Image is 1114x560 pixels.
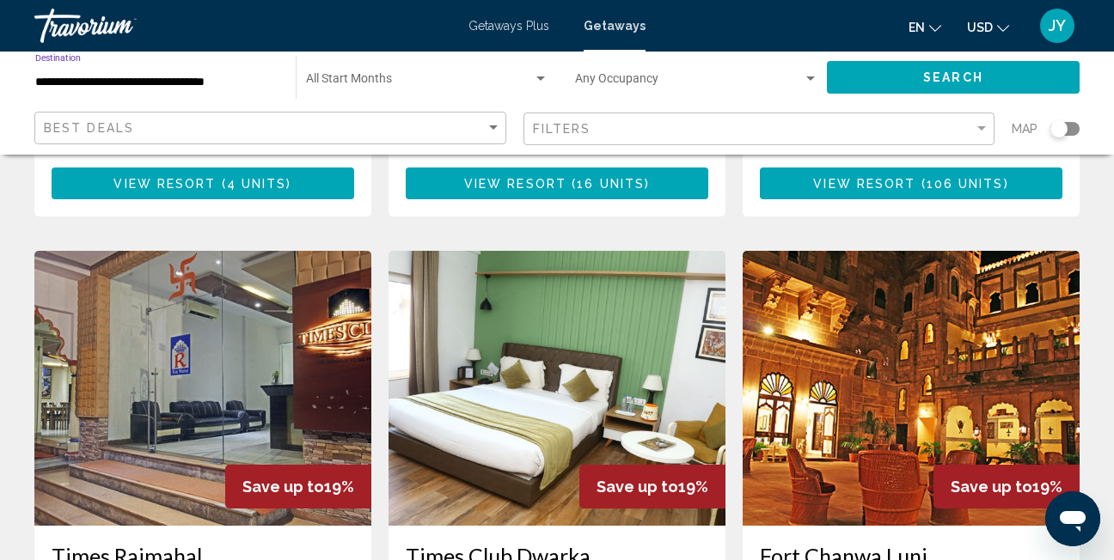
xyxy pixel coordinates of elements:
span: Save up to [242,478,324,496]
div: 19% [579,465,725,508]
button: User Menu [1035,8,1080,44]
img: DK30I01X.jpg [389,251,725,526]
span: Best Deals [44,121,134,135]
span: 16 units [577,177,645,191]
div: 19% [225,465,371,508]
span: ( ) [217,177,292,191]
span: USD [967,21,993,34]
span: Save up to [951,478,1032,496]
span: Save up to [597,478,678,496]
span: ( ) [566,177,650,191]
iframe: Button to launch messaging window [1045,491,1100,546]
div: 19% [933,465,1080,508]
span: View Resort [464,177,566,191]
span: en [909,21,925,34]
button: Change currency [967,15,1009,40]
span: Search [923,71,983,85]
button: Change language [909,15,941,40]
button: Filter [523,112,995,147]
span: 4 units [227,177,287,191]
span: JY [1049,17,1066,34]
a: Travorium [34,9,451,43]
img: 6282O01X.jpg [743,251,1080,526]
span: View Resort [813,177,915,191]
a: Getaways Plus [468,19,549,33]
span: ( ) [915,177,1008,191]
a: Getaways [584,19,646,33]
span: 106 units [927,177,1004,191]
span: View Resort [113,177,216,191]
button: View Resort(4 units) [52,167,354,199]
img: DK33E01L.jpg [34,251,371,526]
button: View Resort(16 units) [406,167,708,199]
span: Map [1012,117,1037,141]
span: Filters [533,122,591,136]
mat-select: Sort by [44,121,501,136]
button: View Resort(106 units) [760,167,1062,199]
button: Search [827,61,1080,93]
